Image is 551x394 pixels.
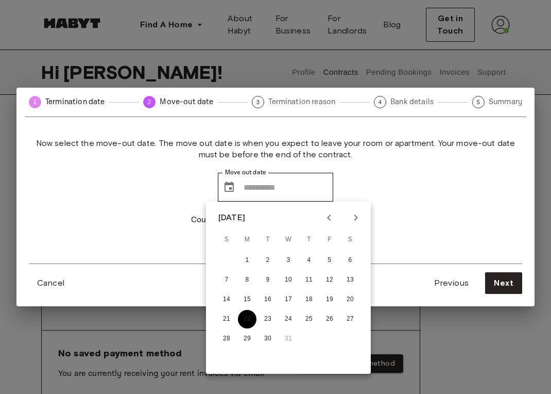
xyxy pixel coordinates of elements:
[238,271,256,289] button: 8
[238,310,256,329] button: 22
[341,229,359,250] span: Saturday
[259,290,277,309] button: 16
[259,330,277,348] button: 30
[279,290,298,309] button: 17
[217,290,236,309] button: 14
[485,272,522,294] button: Next
[217,310,236,329] button: 21
[300,271,318,289] button: 11
[218,211,245,224] div: [DATE]
[45,96,105,107] span: Termination date
[320,251,339,270] button: 5
[320,271,339,289] button: 12
[279,251,298,270] button: 3
[320,310,339,329] button: 26
[426,272,477,294] button: Previous
[300,290,318,309] button: 18
[259,251,277,270] button: 2
[256,99,260,105] text: 3
[219,177,239,198] button: Choose date, selected date is Dec 22, 2025
[29,138,522,160] span: Now select the move-out date. The move out date is when you expect to leave your room or apartmen...
[320,290,339,309] button: 19
[494,277,513,289] span: Next
[29,273,73,293] button: Cancel
[191,214,360,226] p: Couldn't find a suitable date of termination?
[300,229,318,250] span: Thursday
[341,251,359,270] button: 6
[434,277,469,289] span: Previous
[268,96,335,107] span: Termination reason
[489,96,522,107] span: Summary
[37,277,64,289] span: Cancel
[259,310,277,329] button: 23
[279,310,298,329] button: 24
[33,98,37,106] text: 1
[320,229,339,250] span: Friday
[238,290,256,309] button: 15
[320,209,338,226] button: Previous month
[341,310,359,329] button: 27
[217,330,236,348] button: 28
[238,251,256,270] button: 1
[341,271,359,289] button: 13
[279,271,298,289] button: 10
[341,290,359,309] button: 20
[300,310,318,329] button: 25
[378,99,382,105] text: 4
[300,251,318,270] button: 4
[390,96,434,107] span: Bank details
[160,96,213,107] span: Move-out date
[238,229,256,250] span: Monday
[148,98,151,106] text: 2
[259,271,277,289] button: 9
[279,229,298,250] span: Wednesday
[477,99,480,105] text: 5
[217,271,236,289] button: 7
[259,229,277,250] span: Tuesday
[347,209,365,226] button: Next month
[238,330,256,348] button: 29
[217,229,236,250] span: Sunday
[225,168,266,177] label: Move out date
